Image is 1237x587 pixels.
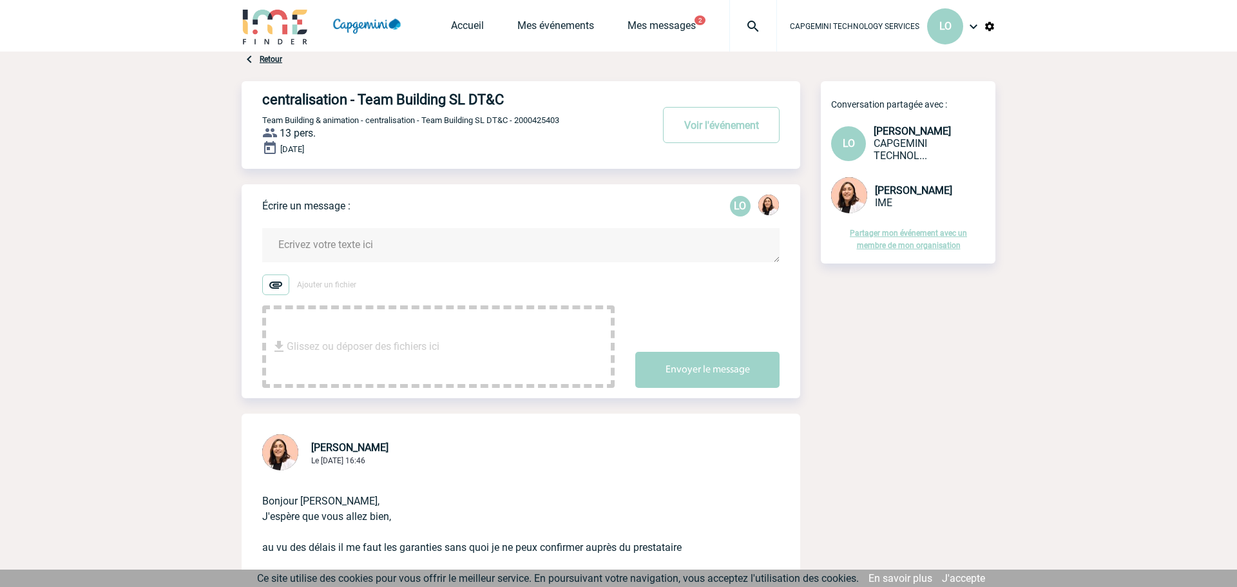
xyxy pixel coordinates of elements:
[280,144,304,154] span: [DATE]
[287,314,439,379] span: Glissez ou déposer des fichiers ici
[262,91,613,108] h4: centralisation - Team Building SL DT&C
[695,15,705,25] button: 2
[939,20,952,32] span: LO
[257,572,859,584] span: Ce site utilise des cookies pour vous offrir le meilleur service. En poursuivant votre navigation...
[311,441,388,454] span: [PERSON_NAME]
[311,456,365,465] span: Le [DATE] 16:46
[635,352,780,388] button: Envoyer le message
[280,127,316,139] span: 13 pers.
[663,107,780,143] button: Voir l'événement
[262,115,559,125] span: Team Building & animation - centralisation - Team Building SL DT&C - 2000425403
[942,572,985,584] a: J'accepte
[517,19,594,37] a: Mes événements
[758,195,779,218] div: Melissa NOBLET
[730,196,751,217] p: LO
[260,55,282,64] a: Retour
[628,19,696,37] a: Mes messages
[451,19,484,37] a: Accueil
[262,200,350,212] p: Écrire un message :
[242,8,309,44] img: IME-Finder
[297,280,356,289] span: Ajouter un fichier
[874,125,951,137] span: [PERSON_NAME]
[874,137,927,162] span: CAPGEMINI TECHNOLOGY SERVICES
[875,197,892,209] span: IME
[875,184,952,197] span: [PERSON_NAME]
[271,339,287,354] img: file_download.svg
[790,22,919,31] span: CAPGEMINI TECHNOLOGY SERVICES
[850,229,967,250] a: Partager mon événement avec un membre de mon organisation
[758,195,779,215] img: 129834-0.png
[868,572,932,584] a: En savoir plus
[730,196,751,217] div: Leila OBREMSKI
[831,177,867,213] img: 129834-0.png
[843,137,855,149] span: LO
[262,434,298,470] img: 129834-0.png
[831,99,995,110] p: Conversation partagée avec :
